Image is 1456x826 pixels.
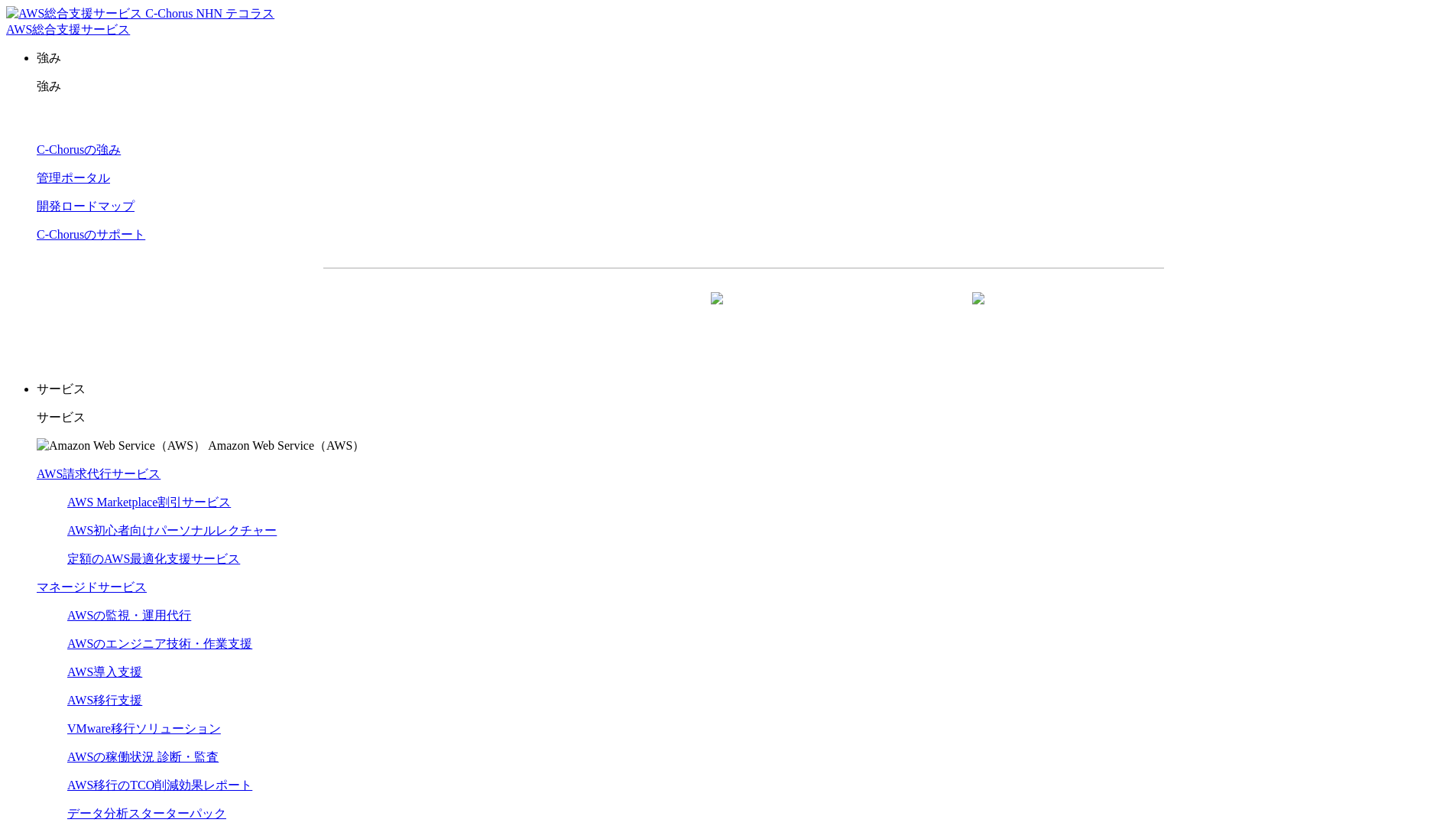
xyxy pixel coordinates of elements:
a: マネージドサービス [37,580,147,593]
img: 矢印 [972,292,984,332]
p: サービス [37,410,1450,426]
img: 矢印 [711,292,723,332]
a: AWS導入支援 [67,665,142,678]
img: AWS総合支援サービス C-Chorus [6,6,193,22]
a: AWS請求代行サービス [37,467,161,480]
a: 資料を請求する [490,293,736,331]
a: VMware移行ソリューション [67,722,221,735]
a: データ分析スターターパック [67,807,226,820]
a: 管理ポータル [37,171,110,184]
a: 定額のAWS最適化支援サービス [67,552,240,565]
a: AWS総合支援サービス C-Chorus NHN テコラスAWS総合支援サービス [6,7,274,36]
span: Amazon Web Service（AWS） [208,439,365,452]
a: 開発ロードマップ [37,200,135,213]
a: AWS移行支援 [67,694,142,707]
p: 強み [37,50,1450,67]
a: まずは相談する [751,293,997,331]
a: AWS移行のTCO削減効果レポート [67,779,252,792]
p: サービス [37,382,1450,398]
a: C-Chorusのサポート [37,228,145,241]
a: C-Chorusの強み [37,143,121,156]
a: AWSの稼働状況 診断・監査 [67,750,219,763]
a: AWSのエンジニア技術・作業支援 [67,637,252,650]
p: 強み [37,79,1450,95]
a: AWS初心者向けパーソナルレクチャー [67,524,277,537]
a: AWSの監視・運用代行 [67,609,191,622]
img: Amazon Web Service（AWS） [37,438,206,454]
a: AWS Marketplace割引サービス [67,496,231,509]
